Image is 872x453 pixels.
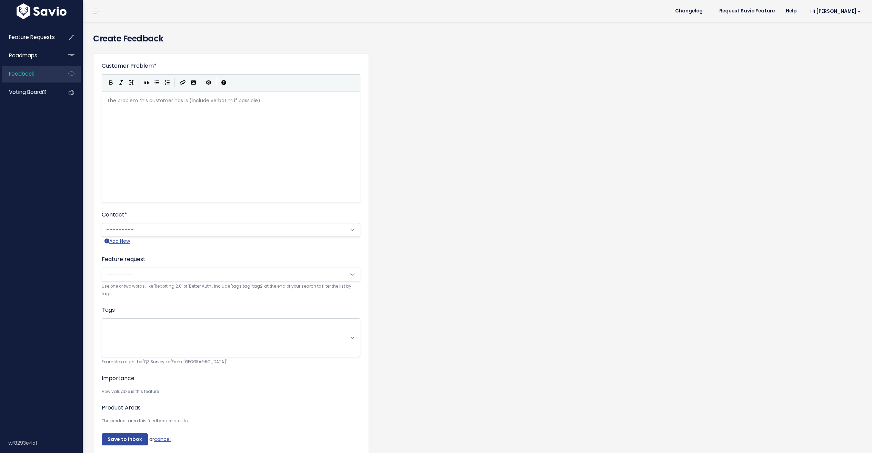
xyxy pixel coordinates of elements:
[9,33,55,41] span: Feature Requests
[102,433,148,446] input: Save to Inbox
[162,78,172,88] button: Numbered List
[9,70,34,77] span: Feedback
[152,78,162,88] button: Generic List
[15,3,68,19] img: logo-white.9d6f32f41409.svg
[102,404,141,412] label: Product Areas
[141,78,152,88] button: Quote
[102,358,360,366] small: Examples might be 'Q3 Survey' or 'From [GEOGRAPHIC_DATA]'
[102,283,360,298] small: Use one or two words, like 'Reporting 2.0' or 'Better Auth'. Include 'tags:tag1,tag2' at the end ...
[216,78,217,87] i: |
[104,237,130,245] a: Add New
[188,78,199,88] button: Import an image
[9,88,46,96] span: Voting Board
[802,6,866,17] a: Hi [PERSON_NAME]
[102,374,134,383] label: Importance
[102,62,360,445] form: or
[177,78,188,88] button: Create Link
[203,78,214,88] button: Toggle Preview
[102,62,157,70] label: Customer Problem
[102,388,360,395] small: How valuable is this feature
[2,48,57,64] a: Roadmaps
[2,66,57,82] a: Feedback
[219,78,229,88] button: Markdown Guide
[8,434,83,452] div: v.f8293e4a1
[9,52,37,59] span: Roadmaps
[126,78,137,88] button: Heading
[102,255,146,263] label: Feature request
[810,9,861,14] span: Hi [PERSON_NAME]
[2,29,57,45] a: Feature Requests
[106,78,116,88] button: Bold
[93,32,862,45] h4: Create Feedback
[116,78,126,88] button: Italic
[102,211,127,219] label: Contact
[714,6,780,16] a: Request Savio Feature
[675,9,703,13] span: Changelog
[780,6,802,16] a: Help
[154,435,171,442] a: cancel
[2,84,57,100] a: Voting Board
[102,306,115,314] label: Tags
[102,417,360,425] small: The product area this feedback relates to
